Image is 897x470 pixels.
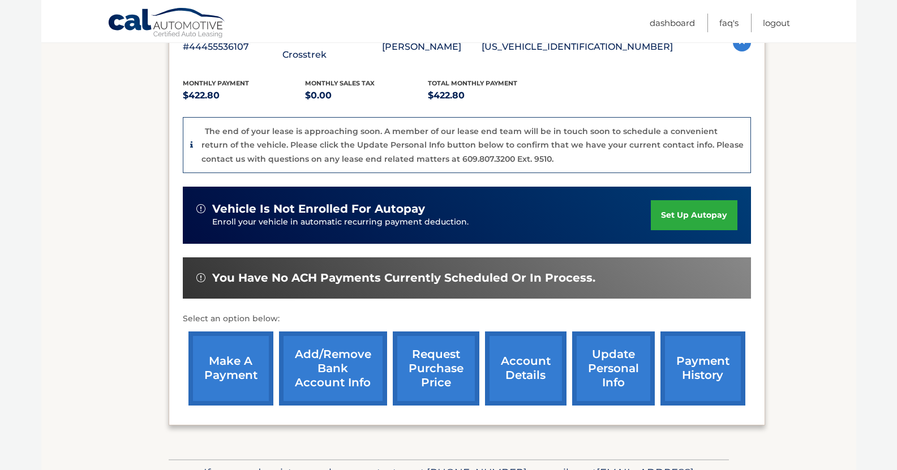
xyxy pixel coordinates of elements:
p: Enroll your vehicle in automatic recurring payment deduction. [212,216,651,228]
a: request purchase price [393,331,479,406]
a: make a payment [188,331,273,406]
img: alert-white.svg [196,273,205,282]
span: Total Monthly Payment [428,79,517,87]
a: payment history [660,331,745,406]
p: $0.00 [305,88,428,104]
a: Add/Remove bank account info [279,331,387,406]
span: vehicle is not enrolled for autopay [212,202,425,216]
a: Cal Automotive [108,7,226,40]
p: Select an option below: [183,312,751,326]
span: You have no ACH payments currently scheduled or in process. [212,271,595,285]
a: set up autopay [651,200,737,230]
a: Dashboard [650,14,695,32]
span: Monthly sales Tax [305,79,375,87]
p: $422.80 [183,88,306,104]
a: update personal info [572,331,655,406]
a: FAQ's [719,14,739,32]
span: Monthly Payment [183,79,249,87]
img: alert-white.svg [196,204,205,213]
a: account details [485,331,566,406]
p: [US_VEHICLE_IDENTIFICATION_NUMBER] [482,39,673,55]
p: [PERSON_NAME] [382,39,482,55]
p: #44455536107 [183,39,282,55]
p: The end of your lease is approaching soon. A member of our lease end team will be in touch soon t... [201,126,744,164]
a: Logout [763,14,790,32]
p: 2023 Subaru Crosstrek [282,31,382,63]
p: $422.80 [428,88,551,104]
